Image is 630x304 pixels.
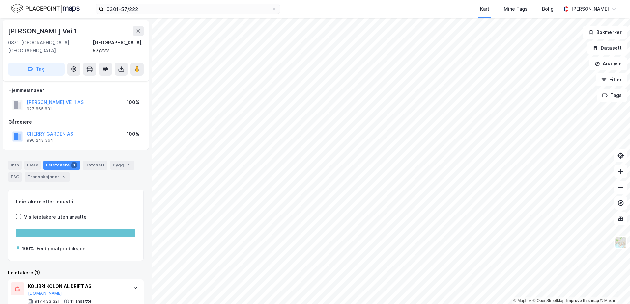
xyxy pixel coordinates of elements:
div: 100% [22,245,34,253]
div: Leietakere (1) [8,269,144,277]
button: Tags [597,89,627,102]
div: Hjemmelshaver [8,87,143,94]
div: Bolig [542,5,554,13]
div: 996 248 364 [27,138,53,143]
div: 11 ansatte [70,299,92,304]
div: 917 433 321 [35,299,60,304]
a: Improve this map [566,298,599,303]
button: [DOMAIN_NAME] [28,291,62,296]
div: Eiere [24,161,41,170]
div: 100% [127,98,139,106]
div: Leietakere etter industri [16,198,135,206]
iframe: Chat Widget [597,272,630,304]
div: Bygg [110,161,134,170]
div: Mine Tags [504,5,528,13]
div: 5 [61,174,67,180]
button: Filter [596,73,627,86]
img: Z [615,236,627,249]
input: Søk på adresse, matrikkel, gårdeiere, leietakere eller personer [104,4,272,14]
button: Bokmerker [583,26,627,39]
a: Mapbox [513,298,531,303]
img: logo.f888ab2527a4732fd821a326f86c7f29.svg [11,3,80,14]
div: Leietakere [43,161,80,170]
div: 100% [127,130,139,138]
a: OpenStreetMap [533,298,565,303]
div: Datasett [83,161,107,170]
button: Datasett [587,41,627,55]
div: KOLIBRI KOLONIAL DRIFT AS [28,282,126,290]
div: Kontrollprogram for chat [597,272,630,304]
div: Ferdigmatproduksjon [37,245,85,253]
div: Info [8,161,22,170]
button: Analyse [589,57,627,70]
div: 927 865 831 [27,106,52,112]
div: Transaksjoner [25,172,70,182]
div: Gårdeiere [8,118,143,126]
div: [GEOGRAPHIC_DATA], 57/222 [93,39,144,55]
div: 1 [125,162,132,168]
button: Tag [8,63,65,76]
div: Vis leietakere uten ansatte [24,213,87,221]
div: [PERSON_NAME] [571,5,609,13]
div: 0871, [GEOGRAPHIC_DATA], [GEOGRAPHIC_DATA] [8,39,93,55]
div: 1 [71,162,77,168]
div: ESG [8,172,22,182]
div: Kart [480,5,489,13]
div: [PERSON_NAME] Vei 1 [8,26,78,36]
